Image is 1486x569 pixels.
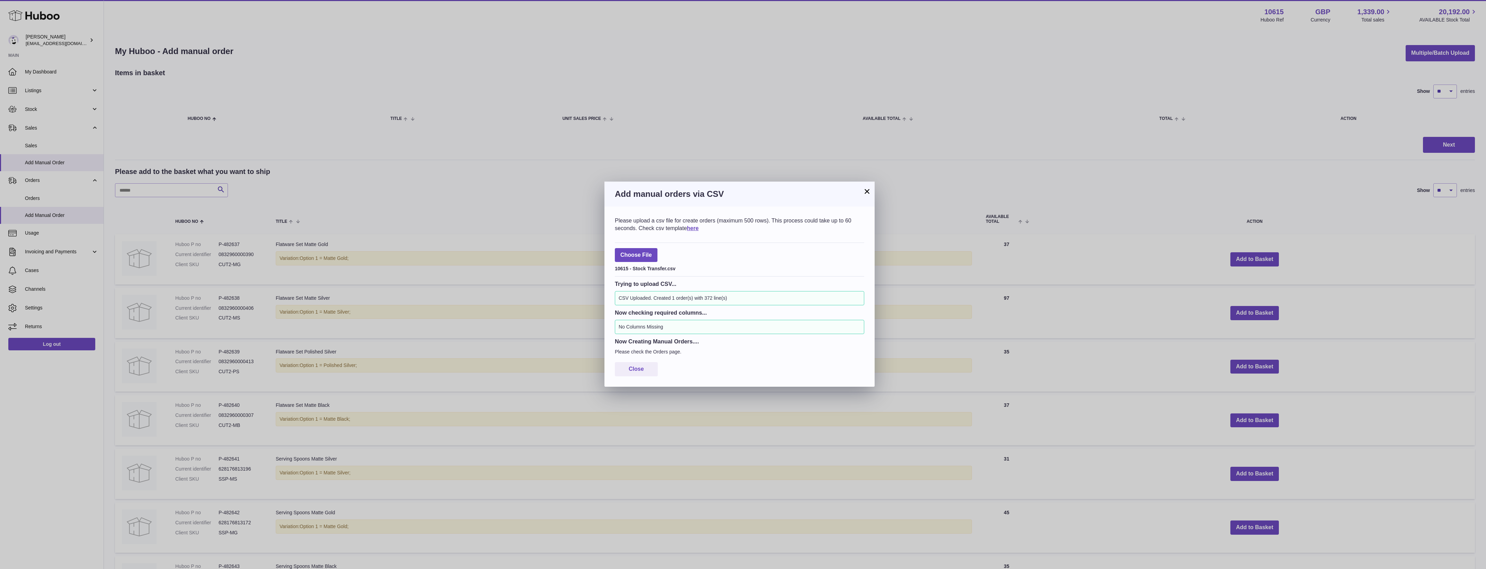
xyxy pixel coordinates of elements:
span: Close [629,366,644,372]
div: No Columns Missing [615,320,864,334]
h3: Now Creating Manual Orders.... [615,338,864,345]
h3: Trying to upload CSV... [615,280,864,288]
div: Please upload a csv file for create orders (maximum 500 rows). This process could take up to 60 s... [615,217,864,232]
h3: Add manual orders via CSV [615,189,864,200]
span: Choose File [615,248,657,262]
button: Close [615,362,658,376]
h3: Now checking required columns... [615,309,864,316]
div: 10615 - Stock Transfer.csv [615,264,864,272]
p: Please check the Orders page. [615,349,864,355]
button: × [863,187,871,195]
a: here [687,225,699,231]
div: CSV Uploaded. Created 1 order(s) with 372 line(s) [615,291,864,305]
